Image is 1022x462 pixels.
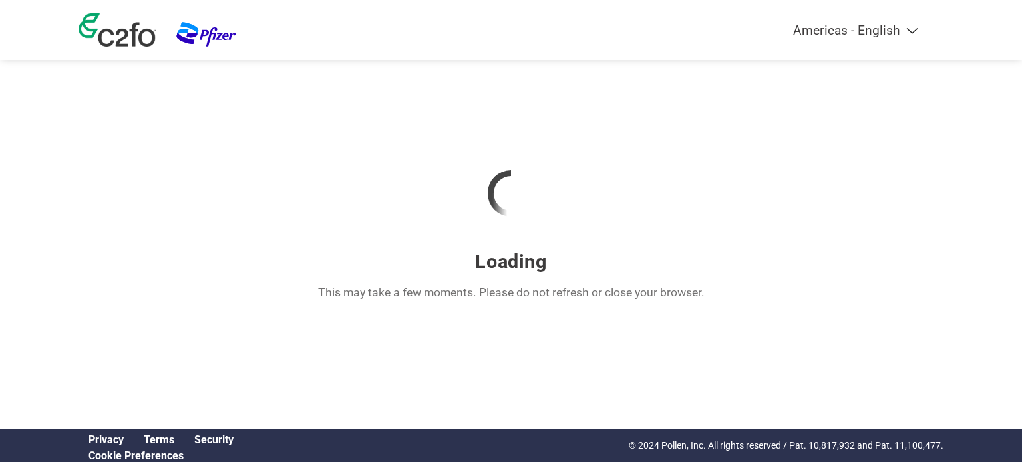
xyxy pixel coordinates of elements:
a: Security [194,433,234,446]
p: This may take a few moments. Please do not refresh or close your browser. [318,284,705,301]
h3: Loading [475,250,546,273]
img: Pfizer [176,22,236,47]
p: © 2024 Pollen, Inc. All rights reserved / Pat. 10,817,932 and Pat. 11,100,477. [629,439,943,453]
img: c2fo logo [79,13,156,47]
a: Terms [144,433,174,446]
div: Open Cookie Preferences Modal [79,449,244,462]
a: Cookie Preferences, opens a dedicated popup modal window [88,449,184,462]
a: Privacy [88,433,124,446]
